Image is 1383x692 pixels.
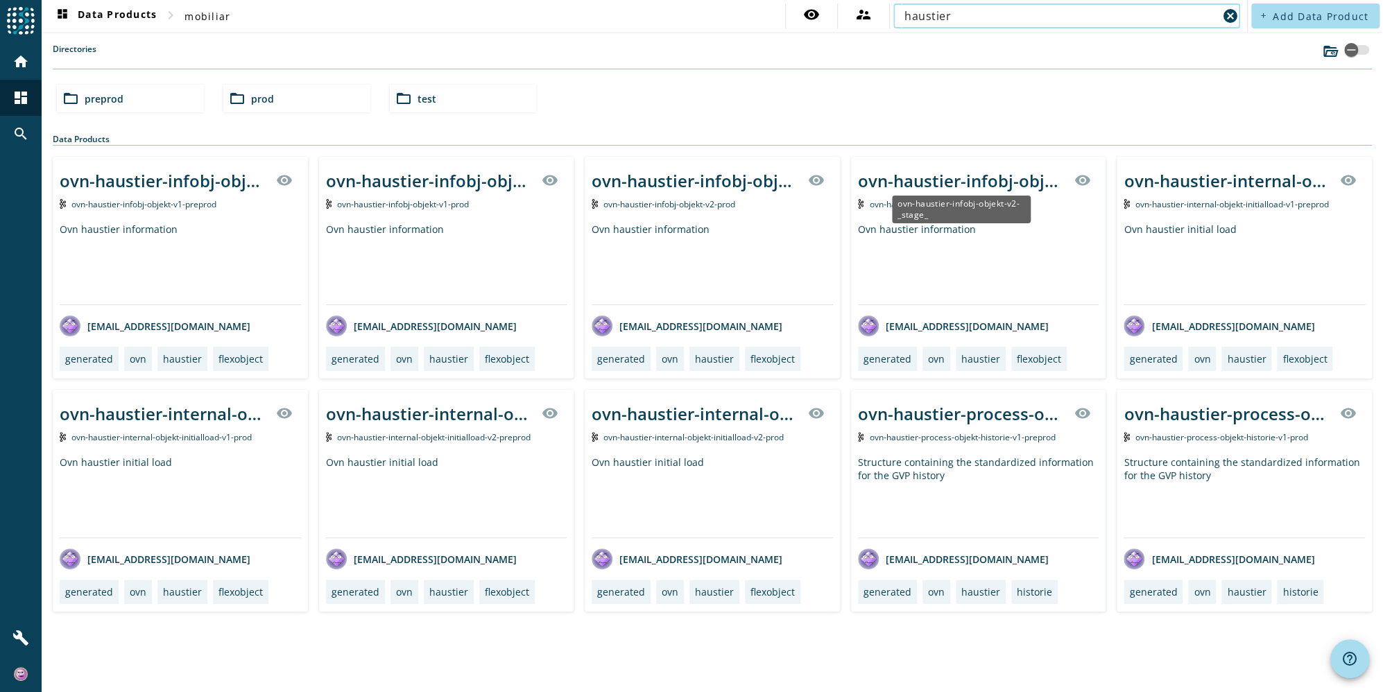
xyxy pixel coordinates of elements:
[1260,12,1267,19] mat-icon: add
[396,352,413,365] div: ovn
[326,548,517,569] div: [EMAIL_ADDRESS][DOMAIN_NAME]
[592,456,833,537] div: Ovn haustier initial load
[65,585,113,598] div: generated
[276,405,293,422] mat-icon: visibility
[429,352,468,365] div: haustier
[592,199,598,209] img: Kafka Topic: ovn-haustier-infobj-objekt-v2-prod
[418,92,436,105] span: test
[60,315,80,336] img: avatar
[163,352,202,365] div: haustier
[961,585,1000,598] div: haustier
[130,352,146,365] div: ovn
[928,585,945,598] div: ovn
[65,352,113,365] div: generated
[218,585,263,598] div: flexobject
[1222,8,1239,24] mat-icon: cancel
[1341,650,1358,667] mat-icon: help_outline
[326,315,347,336] img: avatar
[12,126,29,142] mat-icon: search
[332,352,379,365] div: generated
[1017,352,1061,365] div: flexobject
[1129,352,1177,365] div: generated
[662,352,678,365] div: ovn
[542,405,558,422] mat-icon: visibility
[184,10,230,23] span: mobiliar
[662,585,678,598] div: ovn
[542,172,558,189] mat-icon: visibility
[1124,223,1365,304] div: Ovn haustier initial load
[695,352,734,365] div: haustier
[163,585,202,598] div: haustier
[251,92,274,105] span: prod
[485,352,529,365] div: flexobject
[858,223,1099,304] div: Ovn haustier information
[803,6,820,23] mat-icon: visibility
[1340,405,1357,422] mat-icon: visibility
[485,585,529,598] div: flexobject
[62,90,79,107] mat-icon: folder_open
[14,667,28,681] img: b167a3ed34de6449168a76533d22bac3
[961,352,1000,365] div: haustier
[1124,548,1144,569] img: avatar
[1340,172,1357,189] mat-icon: visibility
[858,169,1066,192] div: ovn-haustier-infobj-objekt-v2-_stage_
[1124,199,1130,209] img: Kafka Topic: ovn-haustier-internal-objekt-initialload-v1-preprod
[855,6,872,23] mat-icon: supervisor_account
[592,315,782,336] div: [EMAIL_ADDRESS][DOMAIN_NAME]
[276,172,293,189] mat-icon: visibility
[1124,402,1332,425] div: ovn-haustier-process-objekt-historie-v1-_stage_
[49,3,162,28] button: Data Products
[218,352,263,365] div: flexobject
[858,548,1049,569] div: [EMAIL_ADDRESS][DOMAIN_NAME]
[337,431,531,443] span: Kafka Topic: ovn-haustier-internal-objekt-initialload-v2-preprod
[858,315,1049,336] div: [EMAIL_ADDRESS][DOMAIN_NAME]
[85,92,123,105] span: preprod
[12,53,29,70] mat-icon: home
[592,548,612,569] img: avatar
[1124,548,1314,569] div: [EMAIL_ADDRESS][DOMAIN_NAME]
[53,43,96,69] label: Directories
[1194,585,1210,598] div: ovn
[162,7,179,24] mat-icon: chevron_right
[326,223,567,304] div: Ovn haustier information
[864,352,911,365] div: generated
[326,548,347,569] img: avatar
[395,90,412,107] mat-icon: folder_open
[1273,10,1368,23] span: Add Data Product
[326,315,517,336] div: [EMAIL_ADDRESS][DOMAIN_NAME]
[592,169,800,192] div: ovn-haustier-infobj-objekt-v2-_stage_
[60,169,268,192] div: ovn-haustier-infobj-objekt-v1-_stage_
[1282,585,1318,598] div: historie
[928,352,945,365] div: ovn
[592,548,782,569] div: [EMAIL_ADDRESS][DOMAIN_NAME]
[60,548,80,569] img: avatar
[60,548,250,569] div: [EMAIL_ADDRESS][DOMAIN_NAME]
[1227,585,1266,598] div: haustier
[60,456,301,537] div: Ovn haustier initial load
[179,3,236,28] button: mobiliar
[597,585,645,598] div: generated
[858,315,879,336] img: avatar
[54,8,157,24] span: Data Products
[1135,198,1329,210] span: Kafka Topic: ovn-haustier-internal-objekt-initialload-v1-preprod
[337,198,469,210] span: Kafka Topic: ovn-haustier-infobj-objekt-v1-prod
[750,585,795,598] div: flexobject
[326,432,332,442] img: Kafka Topic: ovn-haustier-internal-objekt-initialload-v2-preprod
[71,198,216,210] span: Kafka Topic: ovn-haustier-infobj-objekt-v1-preprod
[603,431,784,443] span: Kafka Topic: ovn-haustier-internal-objekt-initialload-v2-prod
[1124,432,1130,442] img: Kafka Topic: ovn-haustier-process-objekt-historie-v1-prod
[130,585,146,598] div: ovn
[326,199,332,209] img: Kafka Topic: ovn-haustier-infobj-objekt-v1-prod
[12,89,29,106] mat-icon: dashboard
[1227,352,1266,365] div: haustier
[1194,352,1210,365] div: ovn
[1251,3,1380,28] button: Add Data Product
[60,315,250,336] div: [EMAIL_ADDRESS][DOMAIN_NAME]
[864,585,911,598] div: generated
[229,90,246,107] mat-icon: folder_open
[858,432,864,442] img: Kafka Topic: ovn-haustier-process-objekt-historie-v1-preprod
[60,223,301,304] div: Ovn haustier information
[396,585,413,598] div: ovn
[12,630,29,646] mat-icon: build
[808,172,825,189] mat-icon: visibility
